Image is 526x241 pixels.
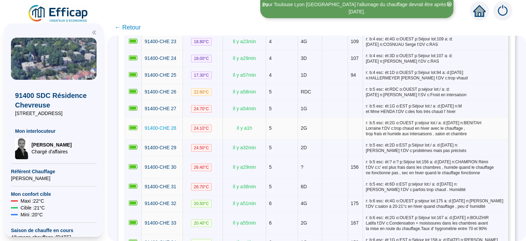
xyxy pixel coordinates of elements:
[191,105,212,113] span: 24.70 °C
[269,89,272,94] span: 5
[301,184,307,189] span: 6D
[21,198,44,204] span: Maxi : 22 °C
[351,39,359,44] span: 109
[301,164,303,170] span: ?
[114,23,141,32] span: ← Retour
[145,164,176,170] span: 91400-CHE 30
[269,39,272,44] span: 4
[21,204,45,211] span: Cible : 21 °C
[191,183,212,191] span: 26.70 °C
[11,191,97,198] span: Mon confort cible
[269,55,272,61] span: 4
[233,220,256,226] span: Il y a 55 min
[366,36,505,47] span: r: b:4 esc: ét:4G o:OUEST p:Séjour lot:109 a: d:[DATE] n:COSNUAU Serge f:DV c:RAS
[145,201,176,206] span: 91400-CHE 32
[233,106,256,111] span: Il y a 54 min
[145,72,176,78] span: 91400-CHE 25
[237,125,252,131] span: Il y a 1 h
[21,211,43,218] span: Mini : 20 °C
[366,103,505,114] span: r: b:5 esc: ét:1G o:EST p:Séjour lot:/ a: d:[DATE] n:M et Mme HENDA f:DV c:des fois très chaud l'...
[301,106,307,111] span: 1G
[301,89,311,94] span: RDC
[269,220,272,226] span: 6
[233,201,256,206] span: Il y a 51 min
[145,106,176,111] span: 91400-CHE 27
[366,215,505,231] span: r: b:6 esc: ét:2G o:OUEST p:Séjour lot:167 a: d:[DATE] n:BOUZHIR Latifa f:DV c:Condensation + moi...
[145,88,176,96] a: 91400-CHE 26
[32,141,72,148] span: [PERSON_NAME]
[191,125,212,132] span: 24.10 °C
[351,164,359,170] span: 156
[366,142,505,153] span: r: b:5 esc: ét:2D o:EST p:Séjour lot:/ a: d:[DATE] n:[PERSON_NAME] f:DV c:problèmes mais pas préc...
[366,53,505,64] span: r: b:4 esc: ét:3D o:OUEST p:Séjour lot:107 a: d:[DATE] n:[PERSON_NAME] f:DV c:RAS
[351,55,359,61] span: 107
[27,4,89,23] img: efficap energie logo
[145,55,176,62] a: 91400-CHE 24
[366,70,505,81] span: r: b:4 esc: ét:1D o:OUEST p:Séjour lot:94 a: d:[DATE] n:HALLERMEYER [PERSON_NAME] f:DV c:trop vhaud
[145,72,176,79] a: 91400-CHE 25
[145,89,176,94] span: 91400-CHE 26
[262,2,268,8] i: 3 / 3
[191,38,212,46] span: 18.80 °C
[191,55,212,62] span: 18.00 °C
[191,219,212,227] span: 20.40 °C
[11,168,97,175] span: Référent Chauffage
[11,175,97,182] span: [PERSON_NAME]
[145,38,176,45] a: 91400-CHE 23
[301,145,307,150] span: 2D
[233,164,256,170] span: Il y a 29 min
[301,72,307,78] span: 1D
[366,87,505,98] span: r: b:5 esc: ét:RDC o:OUEST p:séjour lot:/ a: d:[DATE] n:[PERSON_NAME] f:SV c:Froid en intersaison
[233,39,256,44] span: Il y a 23 min
[269,201,272,206] span: 6
[233,184,256,189] span: Il y a 38 min
[269,164,272,170] span: 5
[233,72,256,78] span: Il y a 57 min
[366,181,505,192] span: r: b:5 esc: ét:6D o:EST p:séjour lot:/ a: d:[DATE] n:[PERSON_NAME] f:DV c:parfois trop chaud . Hu...
[145,219,176,227] a: 91400-CHE 33
[301,125,307,131] span: 2G
[269,184,272,189] span: 5
[145,39,176,44] span: 91400-CHE 23
[351,72,356,78] span: 94
[301,220,307,226] span: 2G
[366,159,505,176] span: r: b:5 esc: ét:? o:? p:Séjour lot:156 a: d:[DATE] n:CHAMPION Rémi f:DV c:c' est plus frais dans l...
[269,145,272,150] span: 5
[145,184,176,189] span: 91400-CHE 31
[11,234,97,241] span: Allumage chauffage : [DATE]
[145,55,176,61] span: 91400-CHE 24
[145,125,176,131] span: 91400-CHE 28
[32,148,72,155] span: Chargé d'affaires
[269,106,272,111] span: 5
[366,198,505,209] span: r: b:6 esc: ét:4G o:OUEST p:séjour lot:175 a: d:[DATE] n:[PERSON_NAME] f:DV c:salon à 20-21°c en ...
[191,88,212,96] span: 22.60 °C
[269,125,272,131] span: 5
[351,201,359,206] span: 175
[269,72,272,78] span: 4
[15,91,92,110] span: 91400 SDC Résidence Chevreuse
[301,55,307,61] span: 3D
[233,145,256,150] span: Il y a 32 min
[145,145,176,150] span: 91400-CHE 29
[191,164,212,171] span: 26.40 °C
[233,89,256,94] span: Il y a 58 min
[191,72,212,79] span: 17.30 °C
[191,200,212,207] span: 20.50 °C
[15,137,29,159] img: Chargé d'affaires
[15,110,92,117] span: [STREET_ADDRESS]
[145,105,176,112] a: 91400-CHE 27
[145,200,176,207] a: 91400-CHE 32
[145,220,176,226] span: 91400-CHE 33
[11,227,97,234] span: Saison de chauffe en cours
[261,1,452,15] div: Pour Toulouse Lyon [GEOGRAPHIC_DATA] l'allumage du chauffage devrait être après le [DATE].
[15,128,92,135] span: Mon interlocuteur
[145,125,176,132] a: 91400-CHE 28
[301,201,307,206] span: 4G
[145,183,176,190] a: 91400-CHE 31
[301,39,307,44] span: 4G
[473,5,486,17] span: home
[366,120,505,137] span: r: b:5 esc: ét:2G o:OUEST p:séjour lot:/ a: d:[DATE] n:BENITAH Lorraine f:DV c:trop chaud en hive...
[92,30,97,35] span: double-left
[351,220,359,226] span: 167
[191,144,212,152] span: 24.50 °C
